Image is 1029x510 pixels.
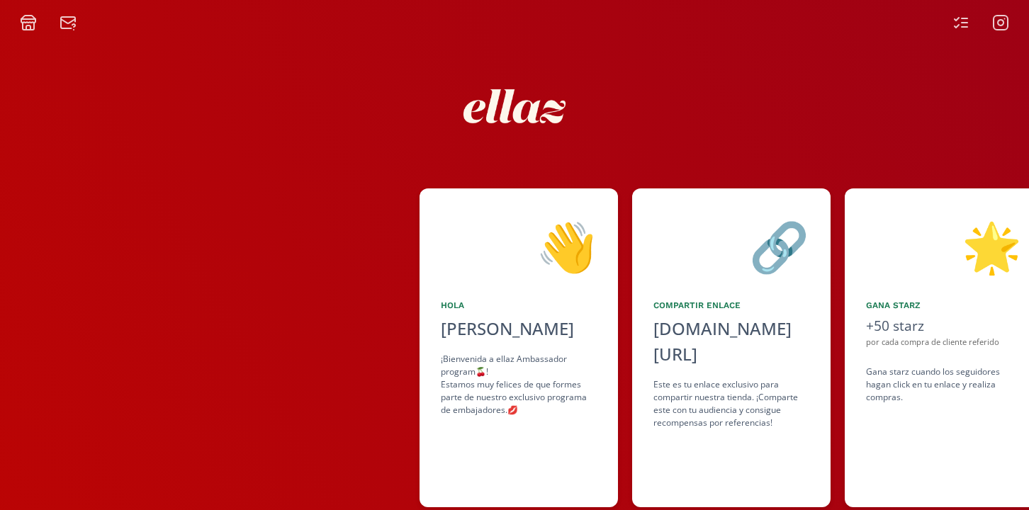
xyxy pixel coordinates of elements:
[653,378,809,429] div: Este es tu enlace exclusivo para compartir nuestra tienda. ¡Comparte este con tu audiencia y cons...
[441,299,597,312] div: Hola
[653,210,809,282] div: 🔗
[441,353,597,416] div: ¡Bienvenida a ellaz Ambassador program🍒! Estamos muy felices de que formes parte de nuestro exclu...
[653,299,809,312] div: Compartir Enlace
[441,210,597,282] div: 👋
[866,210,1022,282] div: 🌟
[866,336,1022,348] div: por cada compra de cliente referido
[866,299,1022,312] div: Gana starz
[653,316,809,367] div: [DOMAIN_NAME][URL]
[866,365,1022,404] div: Gana starz cuando los seguidores hagan click en tu enlace y realiza compras .
[866,316,1022,336] div: +50 starz
[451,42,578,170] img: nKmKAABZpYV7
[441,316,597,341] div: [PERSON_NAME]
